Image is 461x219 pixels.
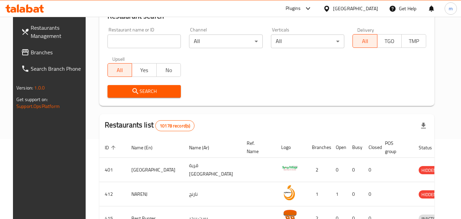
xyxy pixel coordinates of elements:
[126,158,184,182] td: [GEOGRAPHIC_DATA]
[184,182,241,206] td: نارنج
[363,182,379,206] td: 0
[126,182,184,206] td: NARENJ
[286,4,301,13] div: Plugins
[156,123,194,129] span: 10178 record(s)
[31,48,85,56] span: Branches
[380,36,399,46] span: TGO
[363,137,379,158] th: Closed
[99,182,126,206] td: 412
[306,137,330,158] th: Branches
[184,158,241,182] td: قرية [GEOGRAPHIC_DATA]
[107,63,132,77] button: All
[449,5,453,12] span: m
[419,191,439,199] span: HIDDEN
[401,34,426,48] button: TMP
[281,184,298,201] img: NARENJ
[271,35,345,48] div: All
[377,34,402,48] button: TGO
[330,158,347,182] td: 0
[112,56,125,61] label: Upsell
[306,158,330,182] td: 2
[16,60,90,77] a: Search Branch Phone
[330,137,347,158] th: Open
[347,182,363,206] td: 0
[306,182,330,206] td: 1
[363,158,379,182] td: 0
[352,34,377,48] button: All
[99,158,126,182] td: 401
[113,87,176,96] span: Search
[155,120,195,131] div: Total records count
[404,36,423,46] span: TMP
[247,139,268,155] span: Ref. Name
[31,65,85,73] span: Search Branch Phone
[415,118,432,134] div: Export file
[419,166,439,174] span: HIDDEN
[105,143,118,152] span: ID
[16,19,90,44] a: Restaurants Management
[156,63,181,77] button: No
[385,139,405,155] span: POS group
[16,102,60,111] a: Support.OpsPlatform
[159,65,178,75] span: No
[131,143,161,152] span: Name (En)
[31,24,85,40] span: Restaurants Management
[189,35,263,48] div: All
[16,83,33,92] span: Version:
[333,5,378,12] div: [GEOGRAPHIC_DATA]
[347,158,363,182] td: 0
[34,83,45,92] span: 1.0.0
[105,120,195,131] h2: Restaurants list
[107,11,426,21] h2: Restaurant search
[107,35,181,48] input: Search for restaurant name or ID..
[419,143,441,152] span: Status
[107,85,181,98] button: Search
[111,65,130,75] span: All
[132,63,157,77] button: Yes
[356,36,375,46] span: All
[347,137,363,158] th: Busy
[330,182,347,206] td: 1
[16,95,48,104] span: Get support on:
[135,65,154,75] span: Yes
[276,137,306,158] th: Logo
[189,143,218,152] span: Name (Ar)
[16,44,90,60] a: Branches
[357,27,374,32] label: Delivery
[281,160,298,177] img: Spicy Village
